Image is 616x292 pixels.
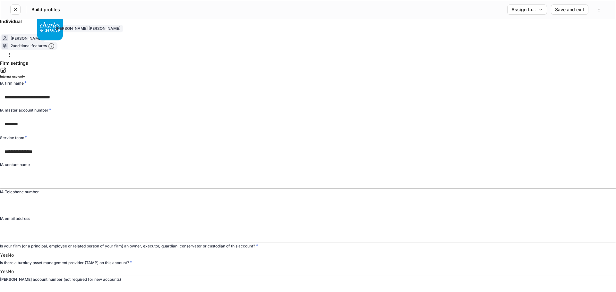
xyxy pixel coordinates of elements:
button: Save and exit [551,4,588,15]
div: Assign to... [511,7,543,12]
div: Save and exit [555,7,584,12]
button: Assign to... [507,4,547,15]
span: No [8,269,14,274]
img: charles-schwab-BFYFdbvS.png [37,15,63,40]
div: [PERSON_NAME] [11,35,42,41]
div: [PERSON_NAME] [PERSON_NAME] [56,25,120,31]
span: No [8,252,14,258]
div: 2 additional features [11,43,55,49]
h5: Build profiles [31,6,60,13]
